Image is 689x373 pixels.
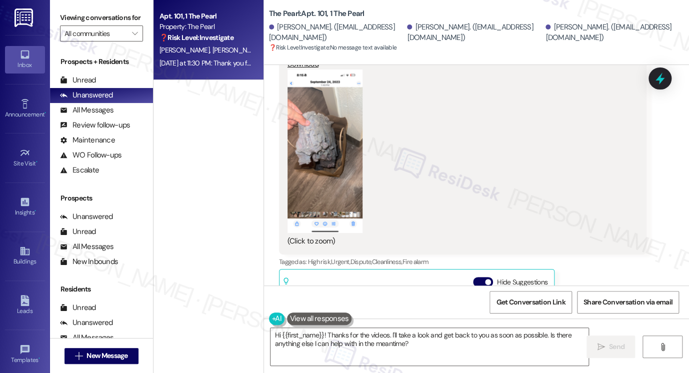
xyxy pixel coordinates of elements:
i:  [132,29,137,37]
div: [PERSON_NAME]. ([EMAIL_ADDRESS][DOMAIN_NAME]) [269,22,405,43]
span: High risk , [308,257,331,266]
span: [PERSON_NAME] [159,45,212,54]
input: All communities [64,25,127,41]
span: Get Conversation Link [496,297,565,307]
div: All Messages [60,105,113,115]
div: Unread [60,75,96,85]
span: • [34,207,36,214]
div: Review follow-ups [60,120,130,130]
button: Send [586,335,635,358]
strong: ❓ Risk Level: Investigate [159,33,233,42]
span: • [36,158,37,165]
a: Insights • [5,193,45,220]
button: Share Conversation via email [577,291,679,313]
div: Unread [60,226,96,237]
button: Get Conversation Link [489,291,571,313]
a: Buildings [5,242,45,269]
a: Site Visit • [5,144,45,171]
strong: ❓ Risk Level: Investigate [269,43,329,51]
a: Leads [5,292,45,319]
div: Apt. 101, 1 The Pearl [159,11,252,21]
label: Hide Suggestions [497,277,547,287]
div: Unanswered [60,317,113,328]
span: Dispute , [350,257,372,266]
div: All Messages [60,241,113,252]
a: Download [287,51,630,69]
i:  [75,352,82,360]
i:  [597,343,604,351]
b: The Pearl: Apt. 101, 1 The Pearl [269,8,364,19]
span: Send [609,341,624,352]
div: (Click to zoom) [287,236,630,246]
span: Urgent , [331,257,350,266]
div: Unread [60,302,96,313]
div: Maintenance [60,135,115,145]
span: • [38,355,40,362]
button: Zoom image [287,69,362,233]
div: Residents [50,284,153,294]
div: Property: The Pearl [159,21,252,32]
span: : No message text available [269,42,397,53]
textarea: Hi {{first_name}}! Thanks for the videos. I'll take a look and get back to you as soon as possibl... [270,328,588,365]
div: Tagged as: [279,254,646,269]
img: ResiDesk Logo [14,8,35,27]
div: Prospects + Residents [50,56,153,67]
div: [PERSON_NAME]. ([EMAIL_ADDRESS][DOMAIN_NAME]) [545,22,681,43]
div: New Inbounds [60,256,118,267]
div: All Messages [60,332,113,343]
div: [PERSON_NAME]. ([EMAIL_ADDRESS][DOMAIN_NAME]) [407,22,543,43]
button: New Message [64,348,138,364]
span: Share Conversation via email [583,297,672,307]
a: Inbox [5,46,45,73]
span: • [44,109,46,116]
span: New Message [86,350,127,361]
i:  [659,343,666,351]
span: Fire alarm [402,257,429,266]
span: Cleanliness , [371,257,402,266]
div: Unanswered [60,211,113,222]
span: [PERSON_NAME] [212,45,265,54]
div: Prospects [50,193,153,203]
div: Related guidelines [282,277,340,295]
label: Viewing conversations for [60,10,143,25]
div: Escalate [60,165,99,175]
div: WO Follow-ups [60,150,121,160]
div: Unanswered [60,90,113,100]
a: Templates • [5,341,45,368]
